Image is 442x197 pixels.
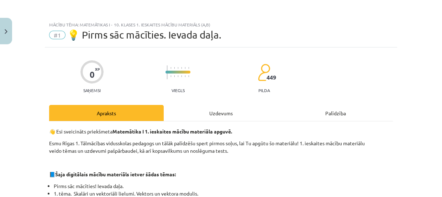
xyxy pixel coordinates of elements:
[172,88,185,93] p: Viegls
[5,29,7,34] img: icon-close-lesson-0947bae3869378f0d4975bcd49f059093ad1ed9edebbc8119c70593378902aed.svg
[49,140,393,155] p: Esmu Rīgas 1. Tālmācības vidusskolas pedagogs un tālāk palīdzēšu spert pirmos soļus, lai Tu apgūt...
[174,67,175,69] img: icon-short-line-57e1e144782c952c97e751825c79c345078a6d821885a25fce030b3d8c18986b.svg
[181,75,182,77] img: icon-short-line-57e1e144782c952c97e751825c79c345078a6d821885a25fce030b3d8c18986b.svg
[164,105,278,121] div: Uzdevums
[49,105,164,121] div: Apraksts
[258,64,270,81] img: students-c634bb4e5e11cddfef0936a35e636f08e4e9abd3cc4e673bd6f9a4125e45ecb1.svg
[185,67,185,69] img: icon-short-line-57e1e144782c952c97e751825c79c345078a6d821885a25fce030b3d8c18986b.svg
[80,88,104,93] p: Saņemsi
[54,182,393,190] li: Pirms sāc mācīties! Ievada daļa.
[90,70,95,80] div: 0
[49,31,65,39] span: #1
[188,75,189,77] img: icon-short-line-57e1e144782c952c97e751825c79c345078a6d821885a25fce030b3d8c18986b.svg
[167,65,168,79] img: icon-long-line-d9ea69661e0d244f92f715978eff75569469978d946b2353a9bb055b3ed8787d.svg
[188,67,189,69] img: icon-short-line-57e1e144782c952c97e751825c79c345078a6d821885a25fce030b3d8c18986b.svg
[49,171,393,178] p: 📘
[95,67,100,71] span: XP
[112,128,232,135] b: Matemātika I 1. ieskaites mācību materiāla apguvē.
[278,105,393,121] div: Palīdzība
[49,22,393,27] div: Mācību tēma: Matemātikas i - 10. klases 1. ieskaites mācību materiāls (a,b)
[174,75,175,77] img: icon-short-line-57e1e144782c952c97e751825c79c345078a6d821885a25fce030b3d8c18986b.svg
[258,88,270,93] p: pilda
[55,171,176,177] strong: Šaja digitālais mācību materiāls ietver šādas tēmas:
[181,67,182,69] img: icon-short-line-57e1e144782c952c97e751825c79c345078a6d821885a25fce030b3d8c18986b.svg
[267,74,276,81] span: 449
[185,75,185,77] img: icon-short-line-57e1e144782c952c97e751825c79c345078a6d821885a25fce030b3d8c18986b.svg
[49,128,393,135] p: 👋 Esi sveicināts priekšmeta
[67,29,221,41] span: 💡 Pirms sāc mācīties. Ievada daļa.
